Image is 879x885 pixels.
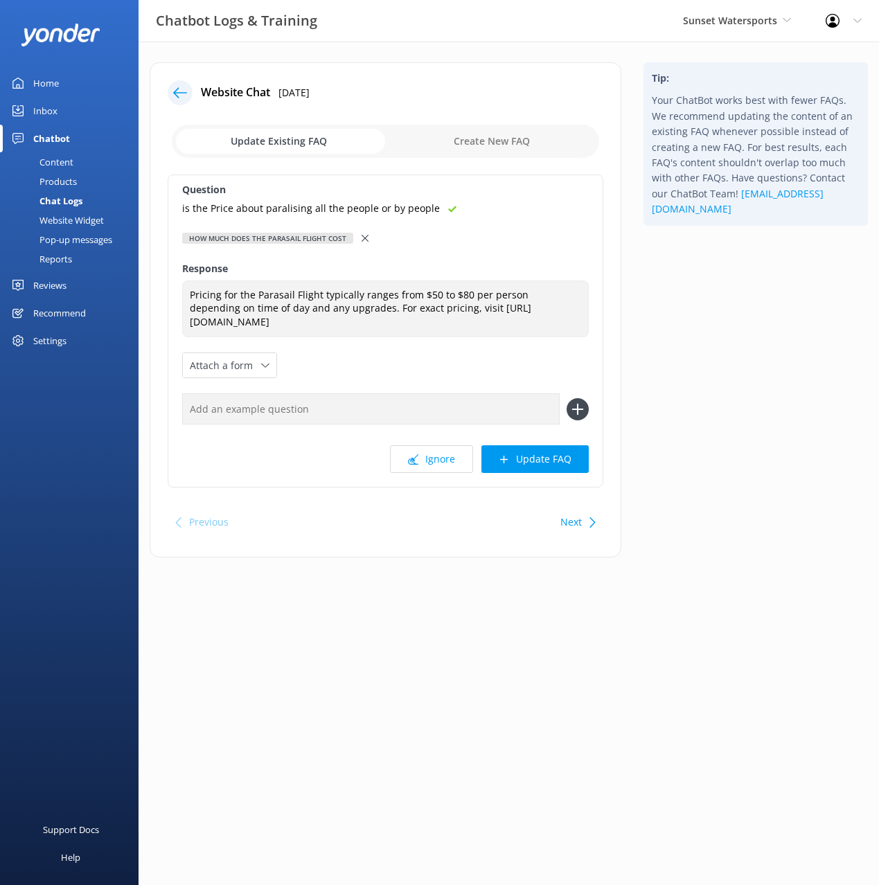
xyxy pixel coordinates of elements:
[683,14,777,27] span: Sunset Watersports
[560,508,582,536] button: Next
[8,249,72,269] div: Reports
[481,445,589,473] button: Update FAQ
[390,445,473,473] button: Ignore
[33,97,57,125] div: Inbox
[8,230,139,249] a: Pop-up messages
[182,280,589,338] textarea: Pricing for the Parasail Flight typically ranges from $50 to $80 per person depending on time of ...
[61,843,80,871] div: Help
[33,125,70,152] div: Chatbot
[8,152,139,172] a: Content
[652,93,860,217] p: Your ChatBot works best with fewer FAQs. We recommend updating the content of an existing FAQ whe...
[8,211,139,230] a: Website Widget
[182,233,353,244] div: How much does the Parasail Flight cost
[8,249,139,269] a: Reports
[8,211,104,230] div: Website Widget
[8,191,139,211] a: Chat Logs
[8,172,139,191] a: Products
[43,816,99,843] div: Support Docs
[190,358,261,373] span: Attach a form
[182,201,440,216] p: is the Price about paralising all the people or by people
[21,24,100,46] img: yonder-white-logo.png
[182,393,560,424] input: Add an example question
[156,10,317,32] h3: Chatbot Logs & Training
[182,261,589,276] label: Response
[33,69,59,97] div: Home
[8,172,77,191] div: Products
[278,85,310,100] p: [DATE]
[8,191,82,211] div: Chat Logs
[182,182,589,197] label: Question
[8,230,112,249] div: Pop-up messages
[8,152,73,172] div: Content
[33,327,66,355] div: Settings
[33,271,66,299] div: Reviews
[33,299,86,327] div: Recommend
[652,71,860,86] h4: Tip:
[201,84,270,102] h4: Website Chat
